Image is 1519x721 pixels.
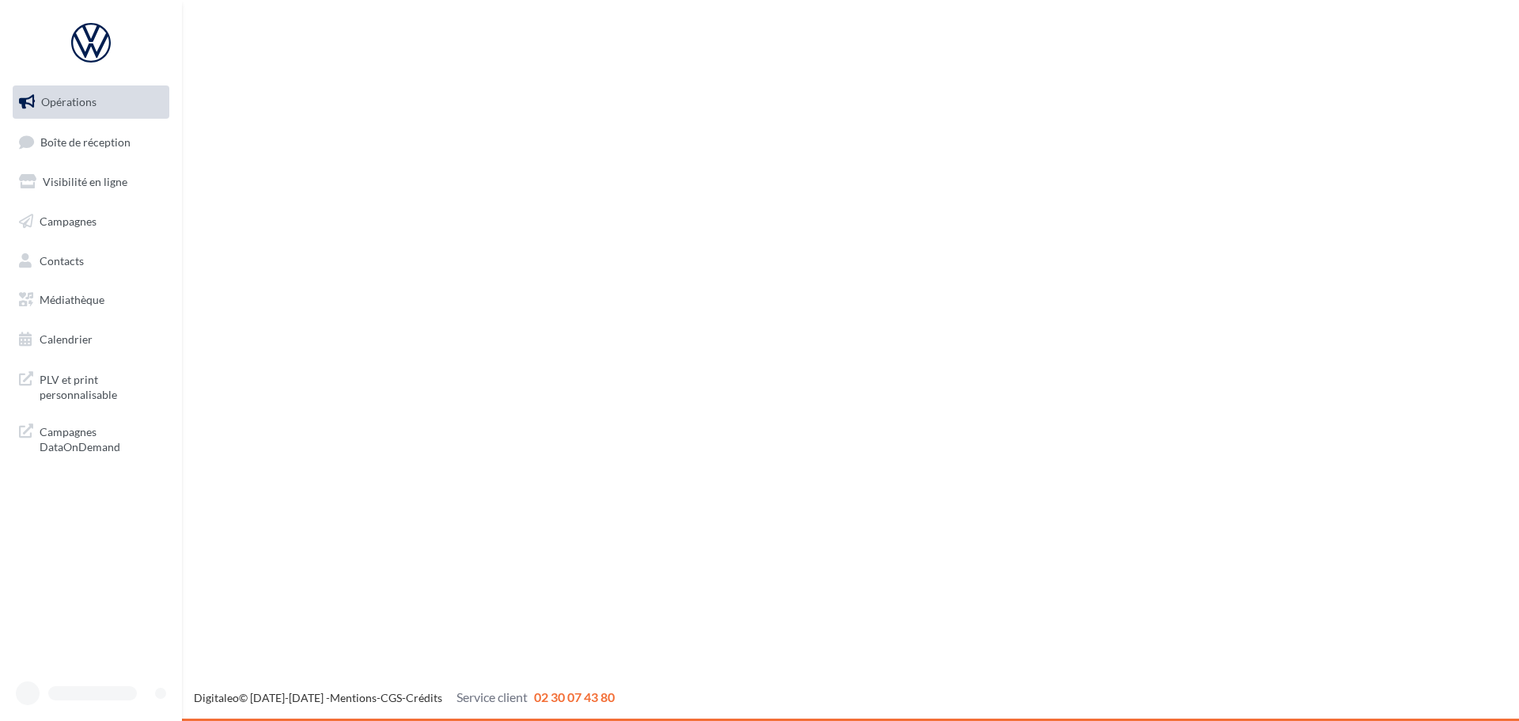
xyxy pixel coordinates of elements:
span: Boîte de réception [40,135,131,148]
span: Visibilité en ligne [43,175,127,188]
a: Opérations [9,85,172,119]
a: Campagnes DataOnDemand [9,415,172,461]
a: Calendrier [9,323,172,356]
a: Boîte de réception [9,125,172,159]
span: Campagnes DataOnDemand [40,421,163,455]
span: Médiathèque [40,293,104,306]
span: Campagnes [40,214,97,228]
a: Mentions [330,691,377,704]
a: Digitaleo [194,691,239,704]
a: PLV et print personnalisable [9,362,172,409]
span: © [DATE]-[DATE] - - - [194,691,615,704]
a: Contacts [9,245,172,278]
span: Opérations [41,95,97,108]
span: Contacts [40,253,84,267]
span: Calendrier [40,332,93,346]
a: CGS [381,691,402,704]
span: Service client [456,689,528,704]
span: 02 30 07 43 80 [534,689,615,704]
a: Crédits [406,691,442,704]
a: Campagnes [9,205,172,238]
a: Visibilité en ligne [9,165,172,199]
span: PLV et print personnalisable [40,369,163,403]
a: Médiathèque [9,283,172,317]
